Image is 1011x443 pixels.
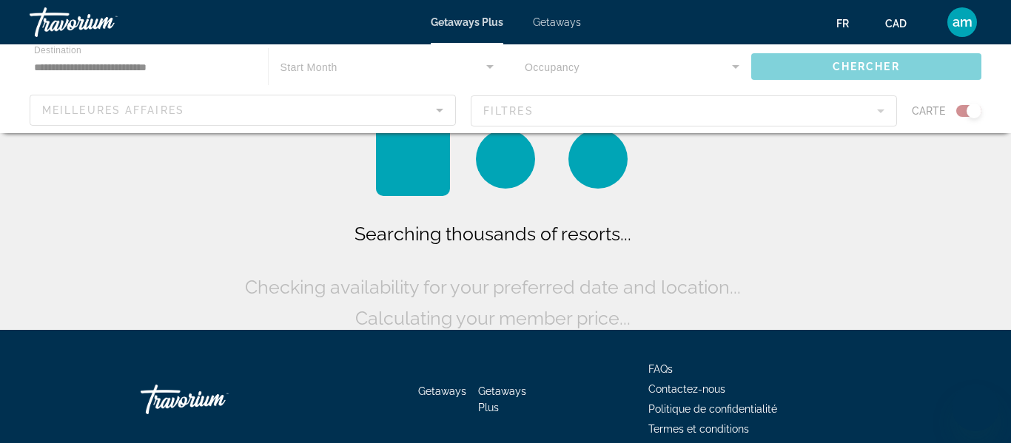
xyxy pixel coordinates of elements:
span: Calculating your member price... [355,307,631,329]
span: fr [836,18,849,30]
button: Change currency [885,13,921,34]
a: Getaways [533,16,581,28]
iframe: Bouton de lancement de la fenêtre de messagerie [952,384,999,431]
button: User Menu [943,7,981,38]
span: am [953,15,973,30]
span: CAD [885,18,907,30]
a: Getaways Plus [478,385,526,413]
a: Contactez-nous [648,383,725,395]
button: Change language [836,13,863,34]
a: Travorium [30,3,178,41]
a: FAQs [648,363,673,375]
a: Getaways Plus [431,16,503,28]
a: Travorium [141,377,289,422]
a: Politique de confidentialité [648,403,777,415]
span: Searching thousands of resorts... [355,223,631,245]
a: Getaways [418,385,466,397]
span: Checking availability for your preferred date and location... [245,276,741,298]
a: Termes et conditions [648,423,749,435]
